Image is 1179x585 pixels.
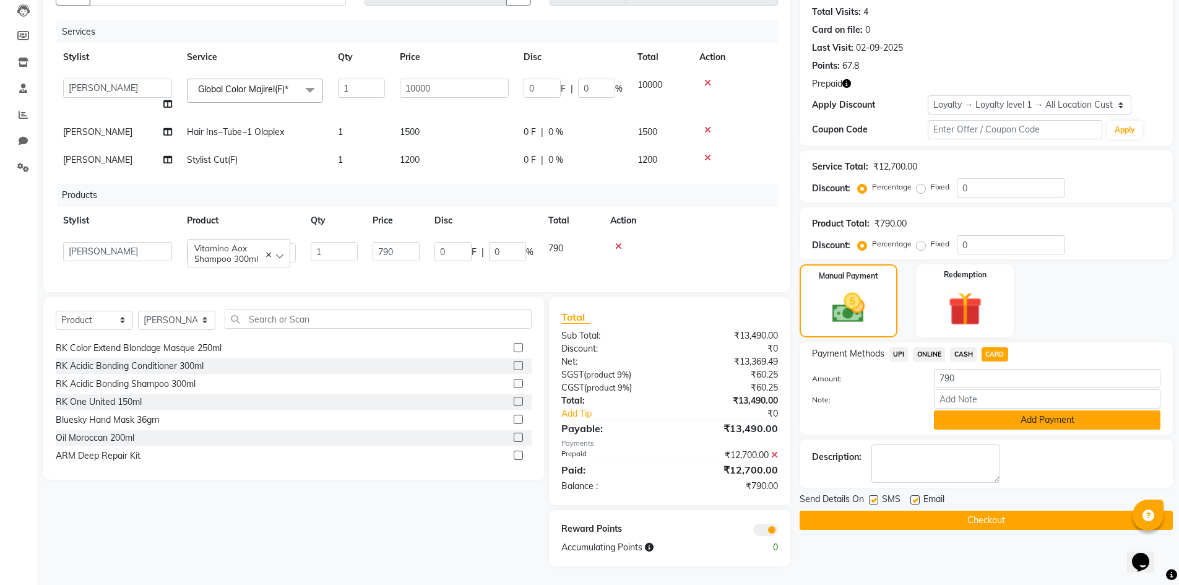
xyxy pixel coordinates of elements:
span: CARD [982,347,1008,362]
div: 02-09-2025 [856,41,903,54]
span: | [482,246,484,259]
span: 790 [548,243,563,254]
span: F [472,246,477,259]
div: ₹13,490.00 [670,329,787,342]
div: Discount: [552,342,670,355]
div: Payable: [552,421,670,436]
span: 0 % [548,154,563,167]
span: | [541,154,543,167]
th: Qty [330,43,392,71]
span: UPI [889,347,909,362]
div: Paid: [552,462,670,477]
span: 1 [338,154,343,165]
label: Percentage [872,181,912,193]
span: | [571,82,573,95]
span: Hair Ins~Tube~1 Olaplex [187,126,284,137]
th: Price [392,43,516,71]
div: 4 [863,6,868,19]
span: SMS [882,493,900,508]
span: Prepaid [812,77,842,90]
div: Net: [552,355,670,368]
span: 1200 [637,154,657,165]
th: Action [692,43,778,71]
span: 0 F [524,154,536,167]
div: Total: [552,394,670,407]
div: RK Color Extend Blondage Masque 250ml [56,342,222,355]
span: Global Color Majirel(F)* [198,84,288,95]
span: % [615,82,623,95]
input: Search or Scan [225,310,532,329]
div: ( ) [552,368,670,381]
div: Coupon Code [812,123,928,136]
div: Apply Discount [812,98,928,111]
div: Points: [812,59,840,72]
div: Reward Points [552,522,670,536]
div: Discount: [812,239,850,252]
div: RK One United 150ml [56,396,142,409]
div: Description: [812,451,862,464]
div: Sub Total: [552,329,670,342]
label: Redemption [944,269,987,280]
div: Accumulating Points [552,541,728,554]
div: ₹60.25 [670,368,787,381]
div: ₹12,700.00 [670,449,787,462]
div: Total Visits: [812,6,861,19]
label: Fixed [931,181,949,193]
span: SGST [561,369,584,380]
label: Manual Payment [819,271,878,282]
div: ₹790.00 [875,217,907,230]
span: 1 [338,126,343,137]
span: | [541,126,543,139]
div: ₹12,700.00 [873,160,917,173]
div: 67.8 [842,59,859,72]
span: Payment Methods [812,347,884,360]
th: Product [179,207,303,235]
a: x [288,84,294,95]
div: ₹13,490.00 [670,394,787,407]
label: Note: [803,394,925,405]
th: Total [630,43,692,71]
div: ₹0 [689,407,787,420]
span: Send Details On [800,493,864,508]
input: Amount [934,369,1160,388]
input: Enter Offer / Coupon Code [928,120,1102,139]
span: 1500 [400,126,420,137]
th: Total [541,207,603,235]
label: Amount: [803,373,925,384]
span: 0 F [524,126,536,139]
div: 0 [865,24,870,37]
div: 0 [728,541,787,554]
div: ₹12,700.00 [670,462,787,477]
div: RK Acidic Bonding Shampoo 300ml [56,378,196,391]
div: ₹60.25 [670,381,787,394]
span: [PERSON_NAME] [63,154,132,165]
span: 1500 [637,126,657,137]
span: Vitamino Aox Shampoo 300ml [194,243,258,264]
th: Price [365,207,427,235]
div: Last Visit: [812,41,853,54]
input: Add Note [934,389,1160,409]
th: Action [603,207,778,235]
label: Percentage [872,238,912,249]
span: CASH [950,347,977,362]
label: Fixed [931,238,949,249]
div: Payments [561,438,777,449]
span: Stylist Cut(F) [187,154,238,165]
div: Card on file: [812,24,863,37]
div: Service Total: [812,160,868,173]
th: Qty [303,207,365,235]
th: Stylist [56,43,179,71]
div: ₹13,369.49 [670,355,787,368]
button: Checkout [800,511,1173,530]
img: _gift.svg [938,288,993,330]
div: Balance : [552,480,670,493]
th: Disc [427,207,541,235]
th: Stylist [56,207,179,235]
span: [PERSON_NAME] [63,126,132,137]
div: ₹0 [670,342,787,355]
span: 0 % [548,126,563,139]
div: Discount: [812,182,850,195]
button: Add Payment [934,410,1160,430]
div: Products [57,184,787,207]
span: product [586,370,615,379]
